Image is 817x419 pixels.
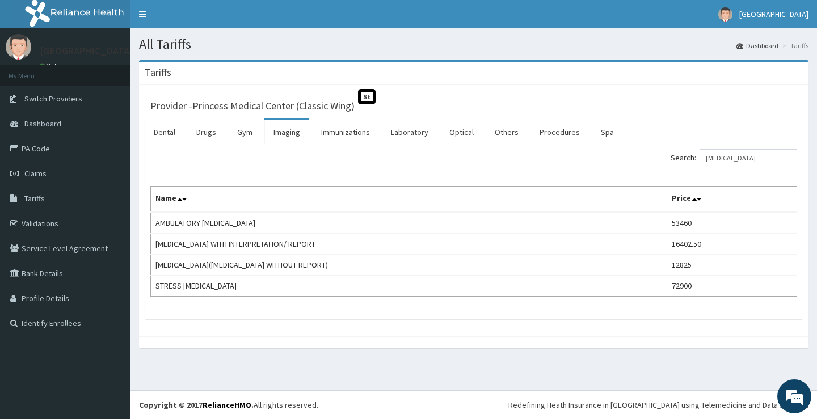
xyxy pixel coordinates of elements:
[151,276,667,297] td: STRESS [MEDICAL_DATA]
[150,101,355,111] h3: Provider - Princess Medical Center (Classic Wing)
[667,255,797,276] td: 12825
[40,62,67,70] a: Online
[718,7,732,22] img: User Image
[264,120,309,144] a: Imaging
[736,41,778,50] a: Dashboard
[24,94,82,104] span: Switch Providers
[6,34,31,60] img: User Image
[667,234,797,255] td: 16402.50
[145,120,184,144] a: Dental
[24,193,45,204] span: Tariffs
[228,120,262,144] a: Gym
[187,120,225,144] a: Drugs
[486,120,528,144] a: Others
[530,120,589,144] a: Procedures
[667,212,797,234] td: 53460
[508,399,808,410] div: Redefining Heath Insurance in [GEOGRAPHIC_DATA] using Telemedicine and Data Science!
[145,67,171,78] h3: Tariffs
[24,118,61,129] span: Dashboard
[151,255,667,276] td: [MEDICAL_DATA]([MEDICAL_DATA] WITHOUT REPORT)
[671,149,797,166] label: Search:
[440,120,483,144] a: Optical
[780,41,808,50] li: Tariffs
[139,400,254,410] strong: Copyright © 2017 .
[667,187,797,213] th: Price
[139,37,808,52] h1: All Tariffs
[151,212,667,234] td: AMBULATORY [MEDICAL_DATA]
[312,120,379,144] a: Immunizations
[24,168,47,179] span: Claims
[130,390,817,419] footer: All rights reserved.
[358,89,376,104] span: St
[592,120,623,144] a: Spa
[40,46,133,56] p: [GEOGRAPHIC_DATA]
[151,234,667,255] td: [MEDICAL_DATA] WITH INTERPRETATION/ REPORT
[382,120,437,144] a: Laboratory
[700,149,797,166] input: Search:
[151,187,667,213] th: Name
[739,9,808,19] span: [GEOGRAPHIC_DATA]
[203,400,251,410] a: RelianceHMO
[667,276,797,297] td: 72900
